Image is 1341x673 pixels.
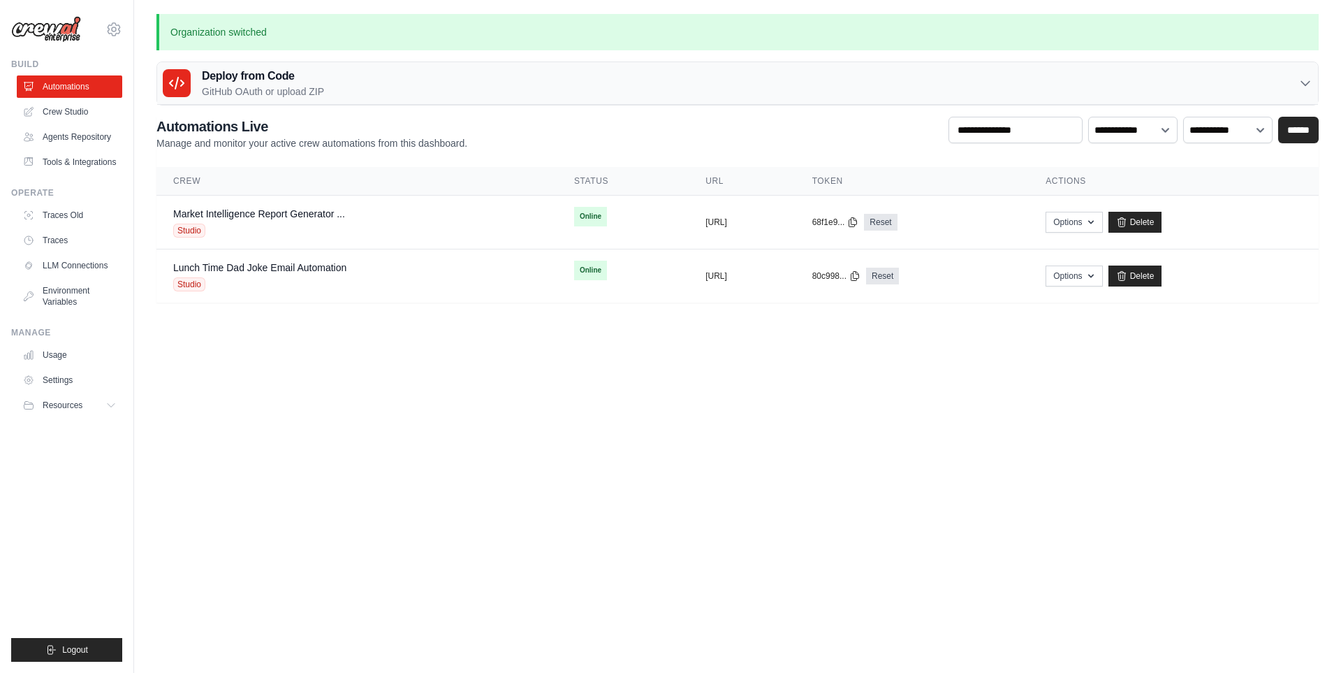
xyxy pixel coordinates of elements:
[17,204,122,226] a: Traces Old
[866,268,899,284] a: Reset
[11,327,122,338] div: Manage
[812,270,860,282] button: 80c998...
[11,16,81,43] img: Logo
[173,262,346,273] a: Lunch Time Dad Joke Email Automation
[1046,266,1102,287] button: Options
[17,394,122,417] button: Resources
[156,14,1319,50] p: Organization switched
[864,214,897,231] a: Reset
[17,101,122,123] a: Crew Studio
[17,75,122,98] a: Automations
[173,208,345,219] a: Market Intelligence Report Generator ...
[1046,212,1102,233] button: Options
[17,344,122,366] a: Usage
[557,167,689,196] th: Status
[156,117,467,136] h2: Automations Live
[17,254,122,277] a: LLM Connections
[173,277,205,291] span: Studio
[17,229,122,252] a: Traces
[202,85,324,99] p: GitHub OAuth or upload ZIP
[17,126,122,148] a: Agents Repository
[17,151,122,173] a: Tools & Integrations
[11,187,122,198] div: Operate
[1029,167,1319,196] th: Actions
[156,167,557,196] th: Crew
[156,136,467,150] p: Manage and monitor your active crew automations from this dashboard.
[1108,212,1162,233] a: Delete
[1108,266,1162,287] a: Delete
[812,217,859,228] button: 68f1e9...
[17,369,122,391] a: Settings
[574,261,607,280] span: Online
[43,400,82,411] span: Resources
[173,224,205,238] span: Studio
[202,68,324,85] h3: Deploy from Code
[62,644,88,656] span: Logout
[17,280,122,313] a: Environment Variables
[796,167,1029,196] th: Token
[11,638,122,662] button: Logout
[574,207,607,226] span: Online
[689,167,795,196] th: URL
[11,59,122,70] div: Build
